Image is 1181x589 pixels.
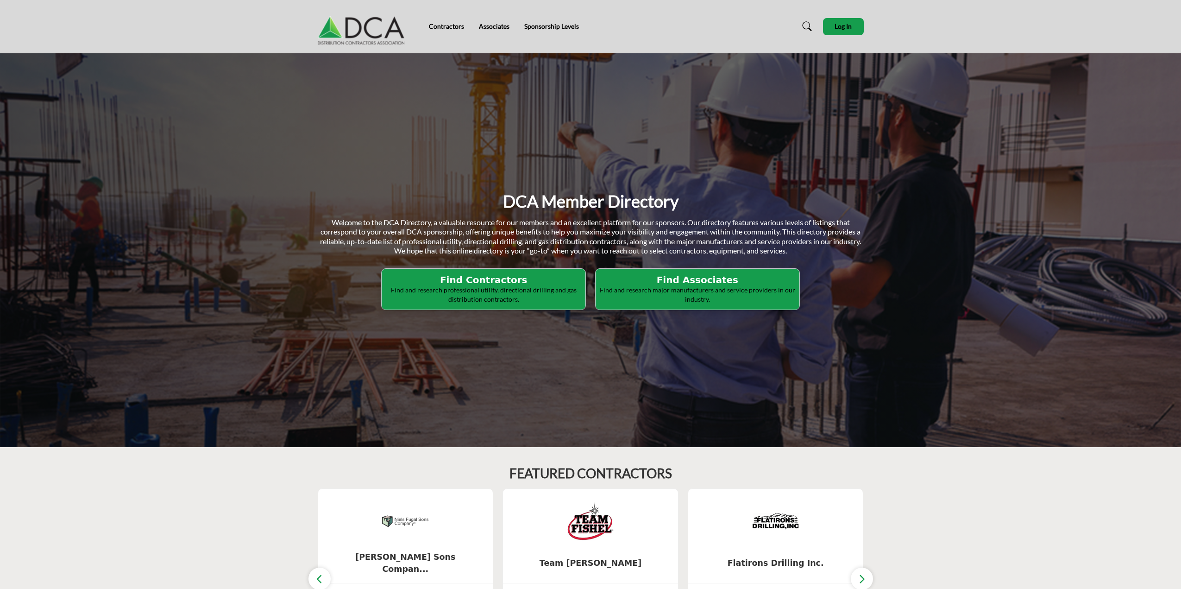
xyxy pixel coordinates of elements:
h2: Find Contractors [384,274,583,285]
p: Find and research major manufacturers and service providers in our industry. [598,285,797,304]
a: Flatirons Drilling Inc. [688,551,863,576]
p: Find and research professional utility, directional drilling and gas distribution contractors. [384,285,583,304]
span: Flatirons Drilling Inc. [702,557,849,569]
span: Welcome to the DCA Directory, a valuable resource for our members and an excellent platform for o... [320,218,861,255]
b: Team Fishel [517,551,664,576]
a: Associates [479,22,509,30]
button: Log In [823,18,864,35]
span: Team [PERSON_NAME] [517,557,664,569]
h2: FEATURED CONTRACTORS [509,466,672,481]
img: Site Logo [318,8,409,45]
b: Flatirons Drilling Inc. [702,551,849,576]
a: Contractors [429,22,464,30]
b: Niels Fugal Sons Company [332,551,479,576]
h1: DCA Member Directory [503,190,678,212]
button: Find Associates Find and research major manufacturers and service providers in our industry. [595,268,800,310]
button: Find Contractors Find and research professional utility, directional drilling and gas distributio... [381,268,586,310]
span: Log In [835,22,852,30]
a: Sponsorship Levels [524,22,579,30]
img: Team Fishel [567,498,614,545]
img: Flatirons Drilling Inc. [753,498,799,545]
span: [PERSON_NAME] Sons Compan... [332,551,479,576]
a: Team [PERSON_NAME] [503,551,678,576]
h2: Find Associates [598,274,797,285]
a: Search [793,19,818,34]
a: [PERSON_NAME] Sons Compan... [318,551,493,576]
img: Niels Fugal Sons Company [382,498,428,545]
